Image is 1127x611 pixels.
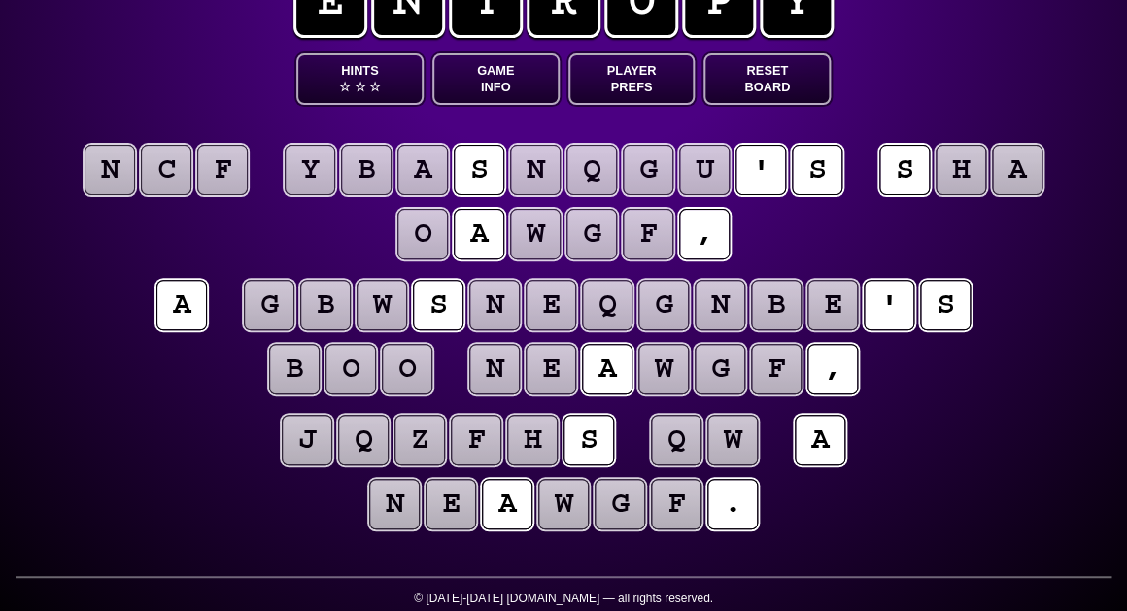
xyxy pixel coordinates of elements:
puzzle-tile: ' [864,280,914,330]
puzzle-tile: e [426,479,476,529]
puzzle-tile: n [369,479,420,529]
puzzle-tile: q [566,145,617,195]
button: PlayerPrefs [568,53,696,105]
puzzle-tile: o [397,209,448,259]
puzzle-tile: g [566,209,617,259]
puzzle-tile: f [451,415,501,465]
puzzle-tile: f [623,209,673,259]
puzzle-tile: , [807,344,858,394]
puzzle-tile: n [510,145,561,195]
puzzle-tile: f [751,344,802,394]
puzzle-tile: n [85,145,135,195]
puzzle-tile: ' [735,145,786,195]
puzzle-tile: b [269,344,320,394]
puzzle-tile: g [695,344,745,394]
puzzle-tile: g [244,280,294,330]
puzzle-tile: b [341,145,392,195]
span: ☆ [369,79,381,95]
puzzle-tile: u [679,145,730,195]
puzzle-tile: a [992,145,1042,195]
span: ☆ [354,79,365,95]
puzzle-tile: a [397,145,448,195]
puzzle-tile: h [507,415,558,465]
puzzle-tile: w [357,280,407,330]
puzzle-tile: s [920,280,971,330]
puzzle-tile: e [807,280,858,330]
puzzle-tile: q [582,280,632,330]
puzzle-tile: s [413,280,463,330]
puzzle-tile: j [282,415,332,465]
puzzle-tile: s [879,145,930,195]
puzzle-tile: e [526,280,576,330]
puzzle-tile: q [651,415,701,465]
puzzle-tile: h [936,145,986,195]
puzzle-tile: s [792,145,842,195]
span: ☆ [339,79,351,95]
puzzle-tile: b [300,280,351,330]
puzzle-tile: w [707,415,758,465]
puzzle-tile: y [285,145,335,195]
puzzle-tile: f [197,145,248,195]
puzzle-tile: g [623,145,673,195]
puzzle-tile: , [679,209,730,259]
puzzle-tile: a [795,415,845,465]
puzzle-tile: q [338,415,389,465]
puzzle-tile: c [141,145,191,195]
button: ResetBoard [703,53,831,105]
puzzle-tile: o [382,344,432,394]
puzzle-tile: a [454,209,504,259]
puzzle-tile: f [651,479,701,529]
puzzle-tile: b [751,280,802,330]
puzzle-tile: o [325,344,376,394]
button: GameInfo [432,53,560,105]
puzzle-tile: w [510,209,561,259]
puzzle-tile: w [638,344,689,394]
puzzle-tile: a [582,344,632,394]
puzzle-tile: s [563,415,614,465]
puzzle-tile: . [707,479,758,529]
puzzle-tile: n [469,280,520,330]
puzzle-tile: a [156,280,207,330]
puzzle-tile: g [638,280,689,330]
puzzle-tile: g [595,479,645,529]
puzzle-tile: z [394,415,445,465]
puzzle-tile: a [482,479,532,529]
button: Hints☆ ☆ ☆ [296,53,424,105]
puzzle-tile: w [538,479,589,529]
puzzle-tile: n [469,344,520,394]
puzzle-tile: s [454,145,504,195]
puzzle-tile: n [695,280,745,330]
puzzle-tile: e [526,344,576,394]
